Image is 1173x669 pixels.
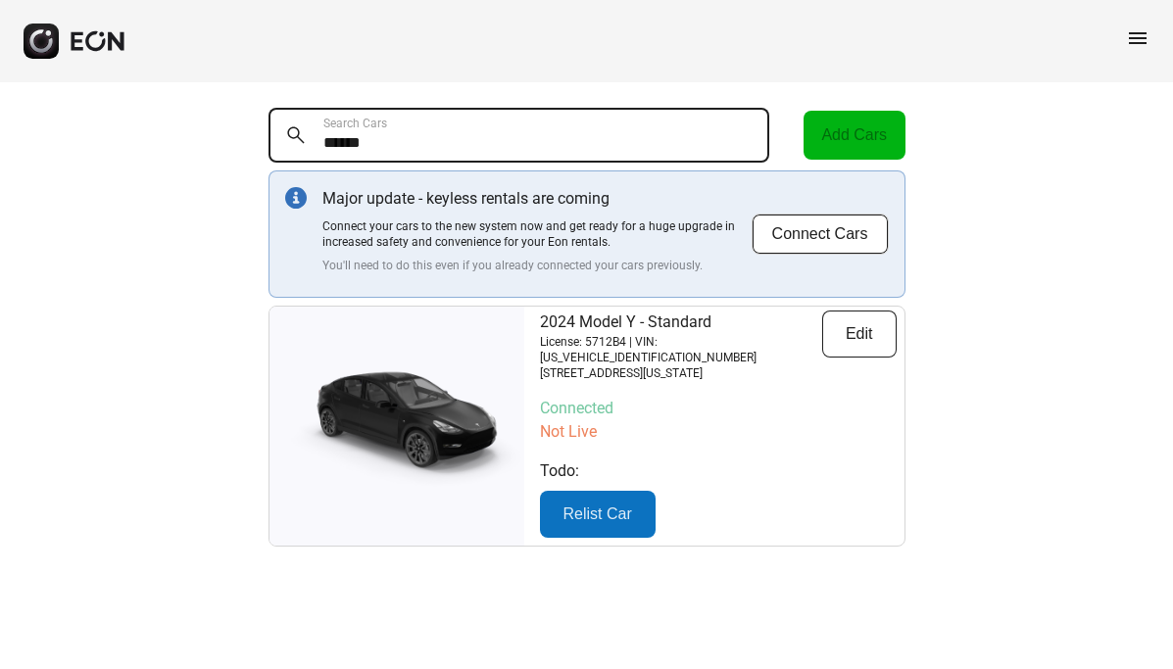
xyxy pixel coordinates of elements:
[269,362,524,490] img: car
[540,311,822,334] p: 2024 Model Y - Standard
[323,116,387,131] label: Search Cars
[540,397,897,420] p: Connected
[1126,26,1149,50] span: menu
[540,491,656,538] button: Relist Car
[322,218,752,250] p: Connect your cars to the new system now and get ready for a huge upgrade in increased safety and ...
[322,258,752,273] p: You'll need to do this even if you already connected your cars previously.
[540,459,897,483] p: Todo:
[540,365,822,381] p: [STREET_ADDRESS][US_STATE]
[540,420,897,444] p: Not Live
[822,311,897,358] button: Edit
[540,334,822,365] p: License: 5712B4 | VIN: [US_VEHICLE_IDENTIFICATION_NUMBER]
[322,187,752,211] p: Major update - keyless rentals are coming
[285,187,307,209] img: info
[752,214,889,255] button: Connect Cars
